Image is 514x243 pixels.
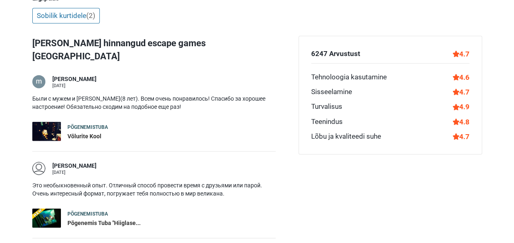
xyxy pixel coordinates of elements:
[67,219,141,227] div: Põgenemis Tuba "Hiiglase...
[52,170,97,175] div: [DATE]
[32,36,292,63] h3: [PERSON_NAME] hinnangud escape games [GEOGRAPHIC_DATA]
[32,95,276,111] p: Были с мужем и [PERSON_NAME](8 лет). Всем очень понравилось! Спасибо за хорошее настроение! Обяза...
[52,75,97,83] div: [PERSON_NAME]
[32,122,276,141] a: Võlurite Kool Põgenemistuba Võlurite Kool
[311,87,352,97] div: Sisseelamine
[311,101,342,112] div: Turvalisus
[32,8,100,24] a: Sobilik kurtidele(2)
[453,87,469,97] div: 4.7
[311,72,387,83] div: Tehnoloogia kasutamine
[453,49,469,59] div: 4.7
[311,117,343,127] div: Teenindus
[32,209,276,228] a: Põgenemis Tuba "Hiiglase Kodu" Põgenemistuba Põgenemis Tuba "Hiiglase...
[86,11,95,20] span: (2)
[67,133,108,141] div: Võlurite Kool
[453,131,469,142] div: 4.7
[52,162,97,170] div: [PERSON_NAME]
[67,211,141,218] div: Põgenemistuba
[67,124,108,131] div: Põgenemistuba
[311,131,381,142] div: Lõbu ja kvaliteedi suhe
[32,122,61,141] img: Võlurite Kool
[453,101,469,112] div: 4.9
[32,182,276,198] p: Это необыкновенный опыт. Отличный способ провести время с друзьями или парой. Очень интересный фо...
[453,72,469,83] div: 4.6
[453,117,469,127] div: 4.8
[311,49,360,59] div: 6247 Arvustust
[32,209,61,228] img: Põgenemis Tuba "Hiiglase Kodu"
[52,83,97,88] div: [DATE]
